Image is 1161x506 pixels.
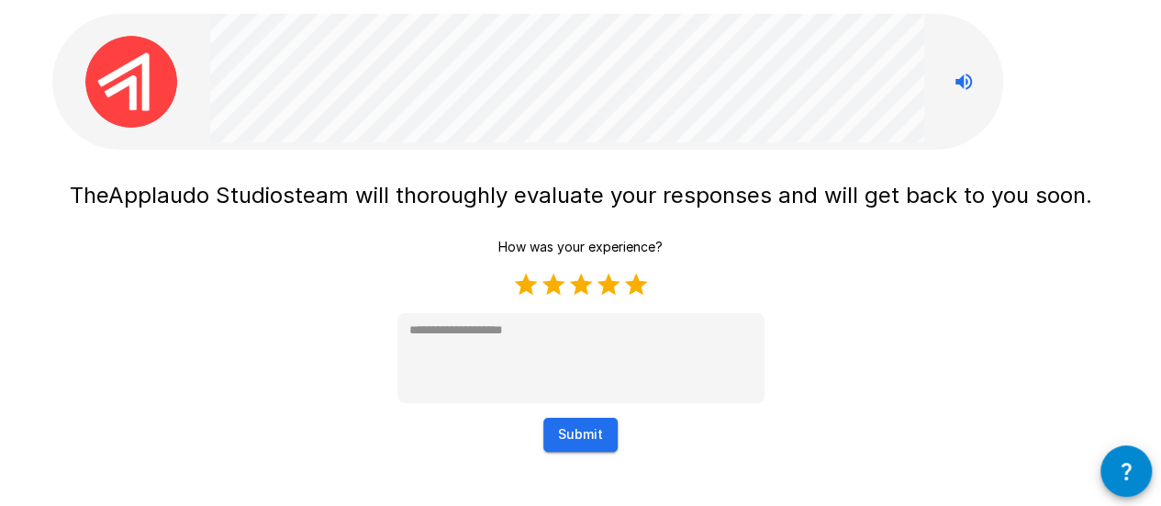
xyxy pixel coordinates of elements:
[498,238,663,256] p: How was your experience?
[295,182,1092,208] span: team will thoroughly evaluate your responses and will get back to you soon.
[945,63,982,100] button: Stop reading questions aloud
[85,36,177,128] img: applaudo_avatar.png
[70,182,108,208] span: The
[108,182,295,208] span: Applaudo Studios
[543,418,618,452] button: Submit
